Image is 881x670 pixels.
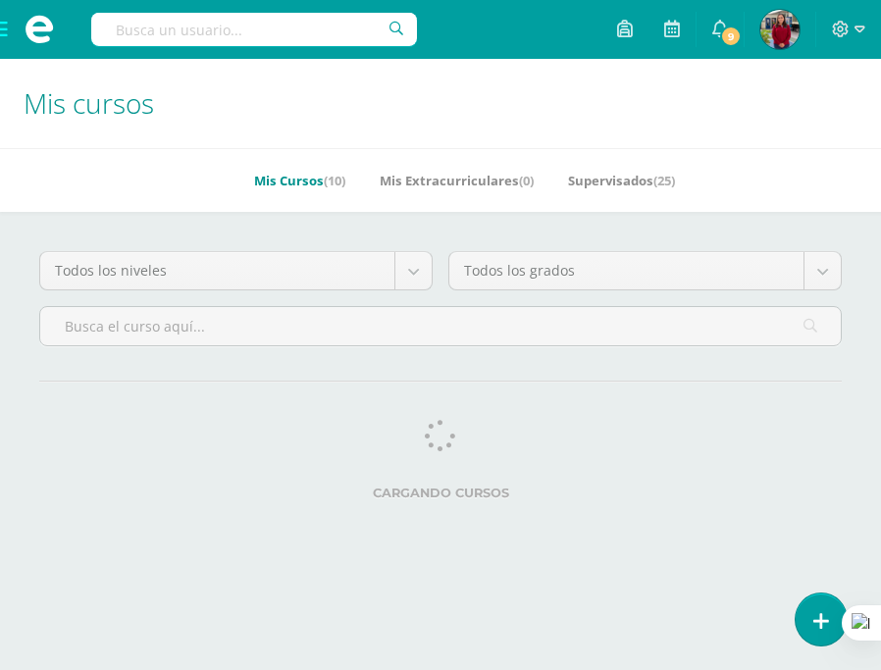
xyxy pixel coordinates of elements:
[324,172,345,189] span: (10)
[653,172,675,189] span: (25)
[91,13,417,46] input: Busca un usuario...
[254,165,345,196] a: Mis Cursos(10)
[464,252,789,289] span: Todos los grados
[720,26,742,47] span: 9
[40,307,841,345] input: Busca el curso aquí...
[39,486,842,500] label: Cargando cursos
[568,165,675,196] a: Supervisados(25)
[24,84,154,122] span: Mis cursos
[55,252,380,289] span: Todos los niveles
[760,10,800,49] img: e66938ea6f53d621eb85b78bb3ab8b81.png
[380,165,534,196] a: Mis Extracurriculares(0)
[519,172,534,189] span: (0)
[449,252,841,289] a: Todos los grados
[40,252,432,289] a: Todos los niveles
